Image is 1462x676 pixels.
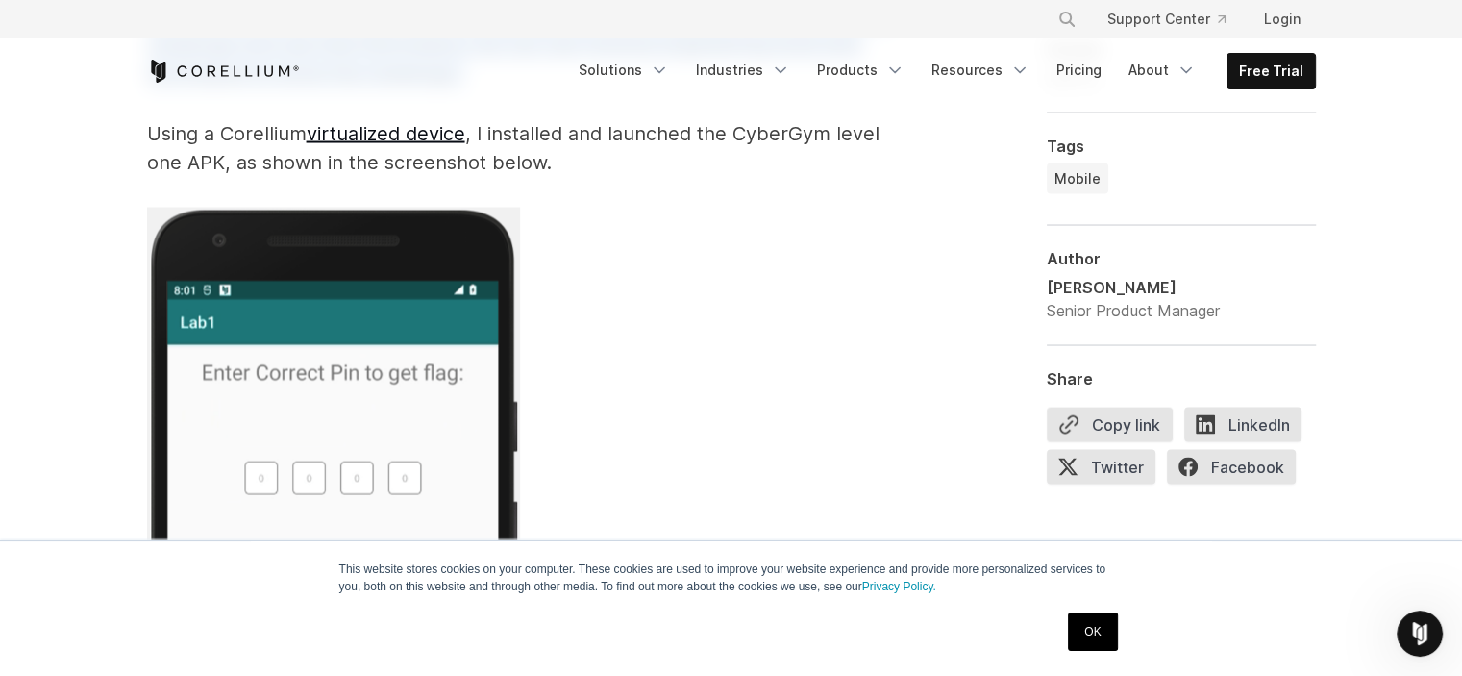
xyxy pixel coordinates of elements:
div: Navigation Menu [567,53,1316,89]
button: Search [1050,2,1084,37]
a: Privacy Policy. [862,580,936,593]
a: Products [805,53,916,88]
a: Free Trial [1227,54,1315,88]
span: LinkedIn [1184,407,1301,441]
a: Corellium Home [147,60,300,83]
button: Copy link [1047,407,1173,441]
p: Using a Corellium , I installed and launched the CyberGym level one APK, as shown in the screensh... [147,119,916,177]
a: Login [1249,2,1316,37]
p: This website stores cookies on your computer. These cookies are used to improve your website expe... [339,561,1124,595]
a: LinkedIn [1184,407,1313,449]
div: [PERSON_NAME] [1047,275,1220,298]
div: Navigation Menu [1034,2,1316,37]
a: OK [1068,613,1117,651]
a: Twitter [1047,449,1167,491]
div: Author [1047,248,1316,267]
a: Support Center [1092,2,1241,37]
div: Tags [1047,136,1316,155]
div: Share [1047,368,1316,388]
a: Industries [684,53,802,88]
a: Facebook [1167,449,1307,491]
span: Twitter [1047,449,1155,484]
a: Resources [920,53,1041,88]
a: Pricing [1045,53,1113,88]
span: Facebook [1167,449,1296,484]
a: Mobile [1047,163,1108,193]
div: Senior Product Manager [1047,298,1220,321]
a: virtualized device [307,122,465,145]
a: About [1117,53,1207,88]
span: Mobile [1054,168,1101,188]
iframe: Intercom live chat [1397,611,1443,657]
a: Solutions [567,53,681,88]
